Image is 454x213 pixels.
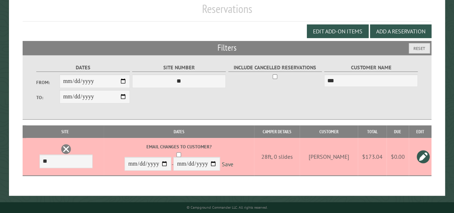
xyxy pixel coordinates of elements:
[36,79,60,86] label: From:
[132,64,226,72] label: Site Number
[186,205,267,210] small: © Campground Commander LLC. All rights reserved.
[104,125,254,138] th: Dates
[370,24,431,38] button: Add a Reservation
[36,64,130,72] label: Dates
[228,64,322,72] label: Include Cancelled Reservations
[23,41,431,55] h2: Filters
[358,138,387,176] td: $173.04
[300,125,358,138] th: Customer
[409,43,430,54] button: Reset
[387,125,409,138] th: Due
[105,143,253,150] label: Email changes to customer?
[300,138,358,176] td: [PERSON_NAME]
[387,138,409,176] td: $0.00
[324,64,418,72] label: Customer Name
[26,125,104,138] th: Site
[358,125,387,138] th: Total
[254,138,300,176] td: 28ft, 0 slides
[307,24,369,38] button: Edit Add-on Items
[105,143,253,172] div: -
[36,94,60,101] label: To:
[409,125,431,138] th: Edit
[61,144,71,154] a: Delete this reservation
[23,2,431,22] h1: Reservations
[221,161,233,168] a: Save
[254,125,300,138] th: Camper Details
